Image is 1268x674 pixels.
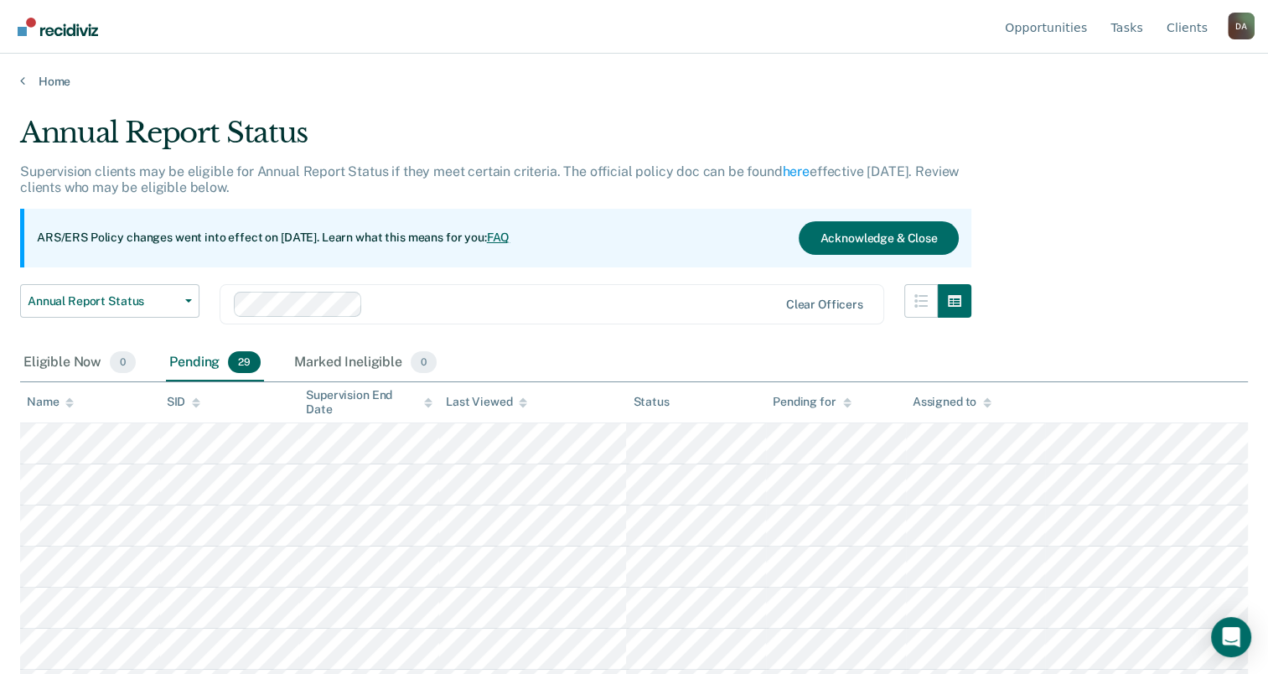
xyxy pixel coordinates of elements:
button: Profile dropdown button [1228,13,1255,39]
span: 0 [110,351,136,373]
a: Home [20,74,1248,89]
div: Name [27,395,74,409]
div: Open Intercom Messenger [1211,617,1251,657]
div: Marked Ineligible0 [291,345,440,381]
div: Status [633,395,669,409]
div: Annual Report Status [20,116,971,163]
span: 0 [411,351,437,373]
div: Last Viewed [446,395,527,409]
p: Supervision clients may be eligible for Annual Report Status if they meet certain criteria. The o... [20,163,959,195]
div: Assigned to [913,395,991,409]
button: Acknowledge & Close [799,221,958,255]
div: D A [1228,13,1255,39]
span: 29 [228,351,261,373]
div: Pending for [773,395,851,409]
a: FAQ [487,231,510,244]
a: here [783,163,810,179]
img: Recidiviz [18,18,98,36]
div: Clear officers [786,298,863,312]
div: Supervision End Date [306,388,432,417]
div: Pending29 [166,345,264,381]
div: SID [167,395,201,409]
div: Eligible Now0 [20,345,139,381]
p: ARS/ERS Policy changes went into effect on [DATE]. Learn what this means for you: [37,230,510,246]
span: Annual Report Status [28,294,179,308]
button: Annual Report Status [20,284,199,318]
